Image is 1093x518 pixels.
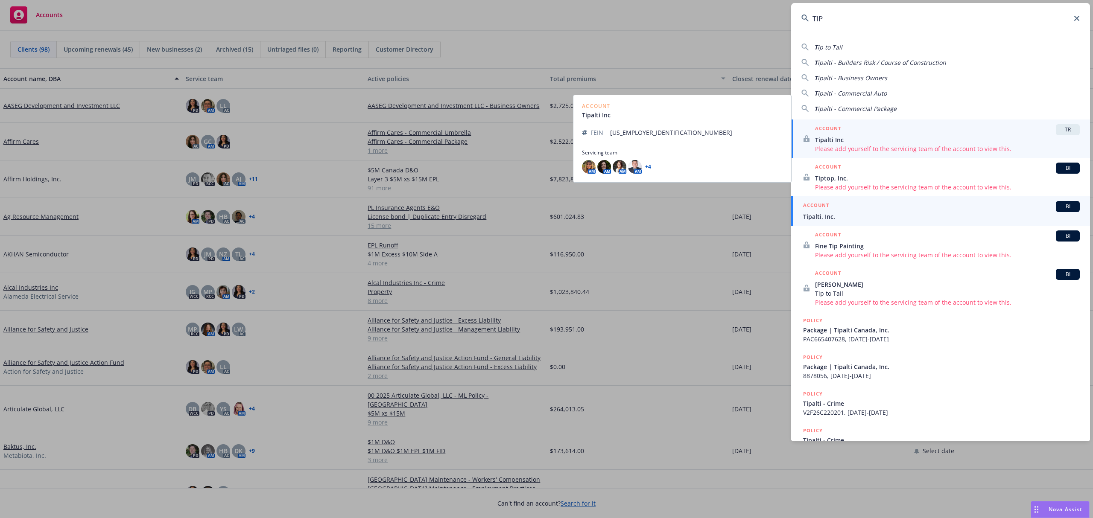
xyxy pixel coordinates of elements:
[815,280,1080,289] span: [PERSON_NAME]
[814,89,818,97] span: T
[1049,506,1082,513] span: Nova Assist
[1031,501,1090,518] button: Nova Assist
[818,74,887,82] span: ipalti - Business Owners
[814,43,818,51] span: T
[818,89,887,97] span: ipalti - Commercial Auto
[815,250,1080,259] span: Please add yourself to the servicing team of the account to view this.
[1031,501,1042,518] div: Drag to move
[815,230,841,241] h5: ACCOUNT
[815,269,841,279] h5: ACCOUNT
[803,212,1080,221] span: Tipalti, Inc.
[1059,271,1076,278] span: BI
[815,242,1080,250] span: Fine Tip Painting
[818,58,946,67] span: ipalti - Builders Risk / Course of Construction
[791,385,1090,422] a: POLICYTipalti - CrimeV2F26C220201, [DATE]-[DATE]
[803,408,1080,417] span: V2F26C220201, [DATE]-[DATE]
[815,144,1080,153] span: Please add yourself to the servicing team of the account to view this.
[803,201,829,211] h5: ACCOUNT
[1059,203,1076,210] span: BI
[791,196,1090,226] a: ACCOUNTBITipalti, Inc.
[803,399,1080,408] span: Tipalti - Crime
[814,105,818,113] span: T
[815,183,1080,192] span: Please add yourself to the servicing team of the account to view this.
[803,436,1080,445] span: Tipalti - Crime
[818,105,897,113] span: ipalti - Commercial Package
[814,58,818,67] span: T
[791,264,1090,311] a: ACCOUNTBI[PERSON_NAME]Tip to TailPlease add yourself to the servicing team of the account to view...
[1059,126,1076,134] span: TR
[803,371,1080,380] span: 8878056, [DATE]-[DATE]
[791,119,1090,158] a: ACCOUNTTRTipalti IncPlease add yourself to the servicing team of the account to view this.
[815,163,841,173] h5: ACCOUNT
[791,348,1090,385] a: POLICYPackage | Tipalti Canada, Inc.8878056, [DATE]-[DATE]
[818,43,842,51] span: ip to Tail
[791,422,1090,458] a: POLICYTipalti - Crime
[803,362,1080,371] span: Package | Tipalti Canada, Inc.
[814,74,818,82] span: T
[803,353,823,361] h5: POLICY
[815,289,1080,298] span: Tip to Tail
[815,135,1080,144] span: Tipalti Inc
[791,158,1090,196] a: ACCOUNTBITiptop, Inc.Please add yourself to the servicing team of the account to view this.
[791,226,1090,264] a: ACCOUNTBIFine Tip PaintingPlease add yourself to the servicing team of the account to view this.
[1059,164,1076,172] span: BI
[815,174,1080,183] span: Tiptop, Inc.
[803,335,1080,343] span: PAC665407628, [DATE]-[DATE]
[1059,232,1076,240] span: BI
[815,124,841,134] h5: ACCOUNT
[803,426,823,435] h5: POLICY
[803,326,1080,335] span: Package | Tipalti Canada, Inc.
[791,311,1090,348] a: POLICYPackage | Tipalti Canada, Inc.PAC665407628, [DATE]-[DATE]
[791,3,1090,34] input: Search...
[803,316,823,325] h5: POLICY
[803,390,823,398] h5: POLICY
[815,298,1080,307] span: Please add yourself to the servicing team of the account to view this.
